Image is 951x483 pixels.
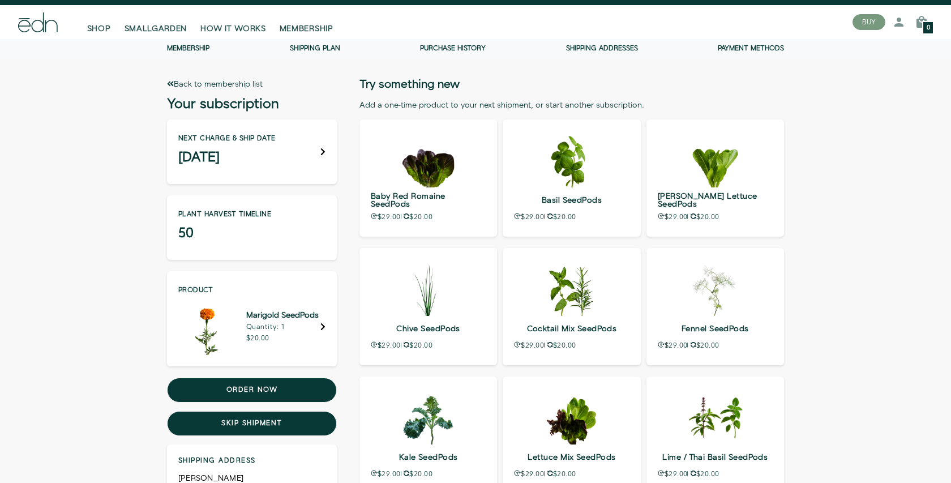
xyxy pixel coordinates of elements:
[658,449,773,465] p: Lime / Thai Basil SeedPods
[167,119,337,184] div: Next charge & ship date [DATE]
[246,311,319,319] h5: Marigold SeedPods
[200,23,265,35] span: HOW IT WORKS
[167,79,263,90] a: Back to membership list
[514,449,629,465] p: Lettuce Mix SeedPods
[687,259,743,316] img: fennel-seedpods-2
[400,388,457,444] img: kale-seedpods
[178,456,320,466] h4: Shipping address
[400,131,457,187] img: baby-red-romaine-seedpods-1
[543,259,600,316] img: cocktail-mix-seedpods
[543,131,600,187] img: basil-seedpods-2
[371,470,486,478] p: $29.00 $20.00
[194,10,272,35] a: HOW IT WORKS
[280,23,333,35] span: MEMBERSHIP
[125,23,187,35] span: SMALLGARDEN
[359,100,784,111] div: Add a one-time product to your next shipment, or start another subscription.
[371,449,486,465] p: Kale SeedPods
[80,10,118,35] a: SHOP
[514,470,629,478] p: $29.00 $20.00
[543,388,600,444] img: lettuce-mix-seedpods
[658,341,773,349] p: $29.00 $20.00
[718,44,784,53] a: Payment methods
[566,44,638,53] a: Shipping addresses
[167,271,337,366] div: Edit Product
[853,14,885,30] button: BUY
[658,213,773,221] p: $29.00 $20.00
[246,324,319,331] p: Quantity: 1
[514,320,629,337] p: Cocktail Mix SeedPods
[514,341,629,349] p: $29.00 $20.00
[371,213,486,221] p: $29.00 $20.00
[167,44,209,53] a: Membership
[167,99,337,110] h3: Your subscription
[178,298,235,355] img: Marigold SeedPods
[687,388,743,444] img: herb-combo-seedpods
[290,44,340,53] a: Shipping Plan
[246,335,319,342] p: $20.00
[167,378,337,403] button: Order now
[514,192,629,208] p: Basil SeedPods
[687,131,743,187] img: bibb-lettuce-seedpods-2
[371,320,486,337] p: Chive SeedPods
[863,449,940,477] iframe: Opens a widget where you can find more information
[178,135,276,142] p: Next charge & ship date
[118,10,194,35] a: SMALLGARDEN
[87,23,111,35] span: SHOP
[167,411,337,436] button: Skip shipment
[178,287,325,294] p: Product
[178,152,276,163] h3: [DATE]
[420,44,486,53] a: Purchase history
[658,320,773,337] p: Fennel SeedPods
[371,341,486,349] p: $29.00 $20.00
[273,10,340,35] a: MEMBERSHIP
[400,259,457,316] img: chive-seedpods-2
[658,192,773,208] p: [PERSON_NAME] Lettuce SeedPods
[514,213,629,221] p: $29.00 $20.00
[927,25,930,31] span: 0
[359,79,784,90] h2: Try something new
[658,470,773,478] p: $29.00 $20.00
[371,192,486,208] p: Baby Red Romaine SeedPods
